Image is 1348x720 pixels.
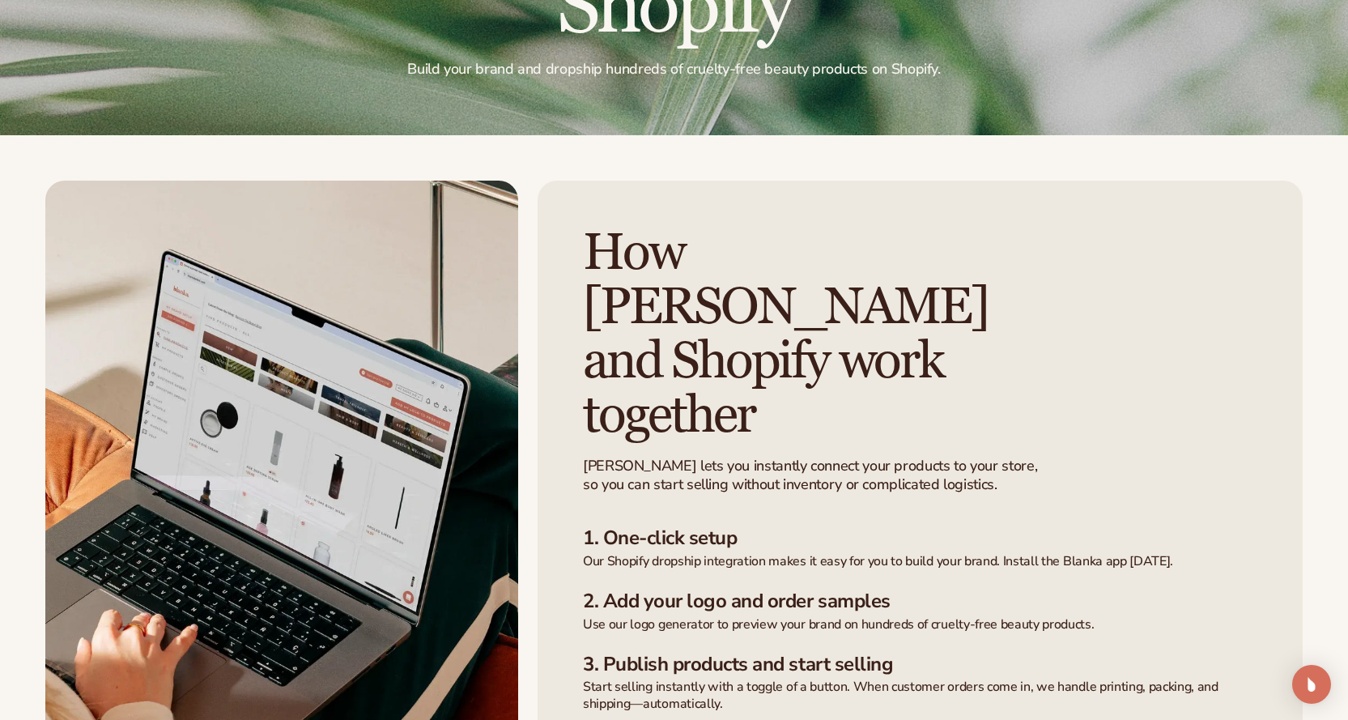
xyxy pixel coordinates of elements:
[583,553,1257,570] p: Our Shopify dropship integration makes it easy for you to build your brand. Install the Blanka ap...
[583,226,1075,444] h2: How [PERSON_NAME] and Shopify work together
[45,60,1303,79] p: Build your brand and dropship hundreds of cruelty-free beauty products on Shopify.
[583,590,1257,613] h3: 2. Add your logo and order samples
[583,457,1040,495] p: [PERSON_NAME] lets you instantly connect your products to your store, so you can start selling wi...
[1292,665,1331,704] div: Open Intercom Messenger
[583,679,1257,713] p: Start selling instantly with a toggle of a button. When customer orders come in, we handle printi...
[583,616,1257,633] p: Use our logo generator to preview your brand on hundreds of cruelty-free beauty products.
[583,653,1257,676] h3: 3. Publish products and start selling
[583,526,1257,550] h3: 1. One-click setup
